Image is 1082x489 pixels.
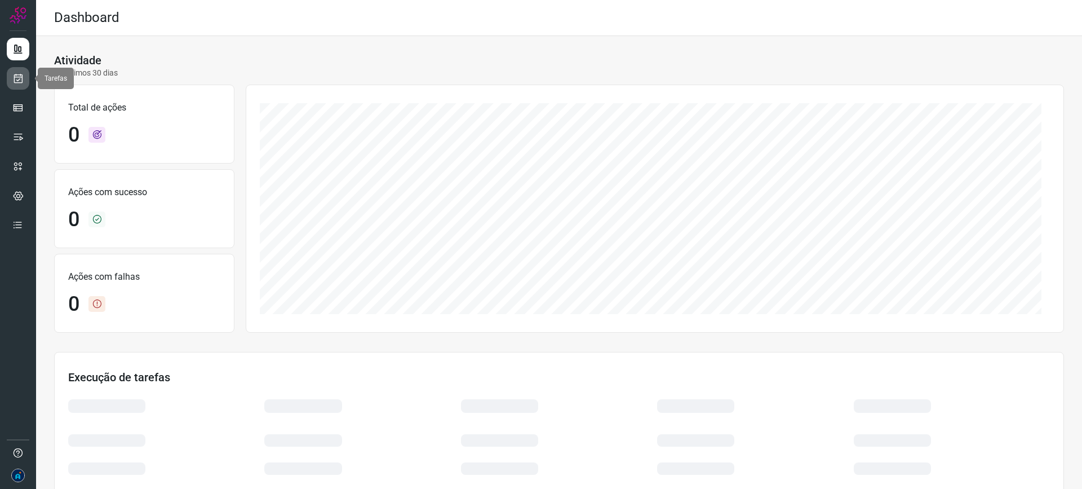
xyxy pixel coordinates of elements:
h3: Atividade [54,54,101,67]
img: Logo [10,7,26,24]
p: Últimos 30 dias [54,67,118,79]
h3: Execução de tarefas [68,371,1050,384]
h1: 0 [68,123,79,147]
p: Ações com sucesso [68,186,220,199]
h1: 0 [68,208,79,232]
img: 7a27976430af2183adb31bf9bf01dd8c.png [11,469,25,482]
p: Ações com falhas [68,270,220,284]
span: Tarefas [45,74,67,82]
p: Total de ações [68,101,220,114]
h2: Dashboard [54,10,119,26]
h1: 0 [68,292,79,316]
